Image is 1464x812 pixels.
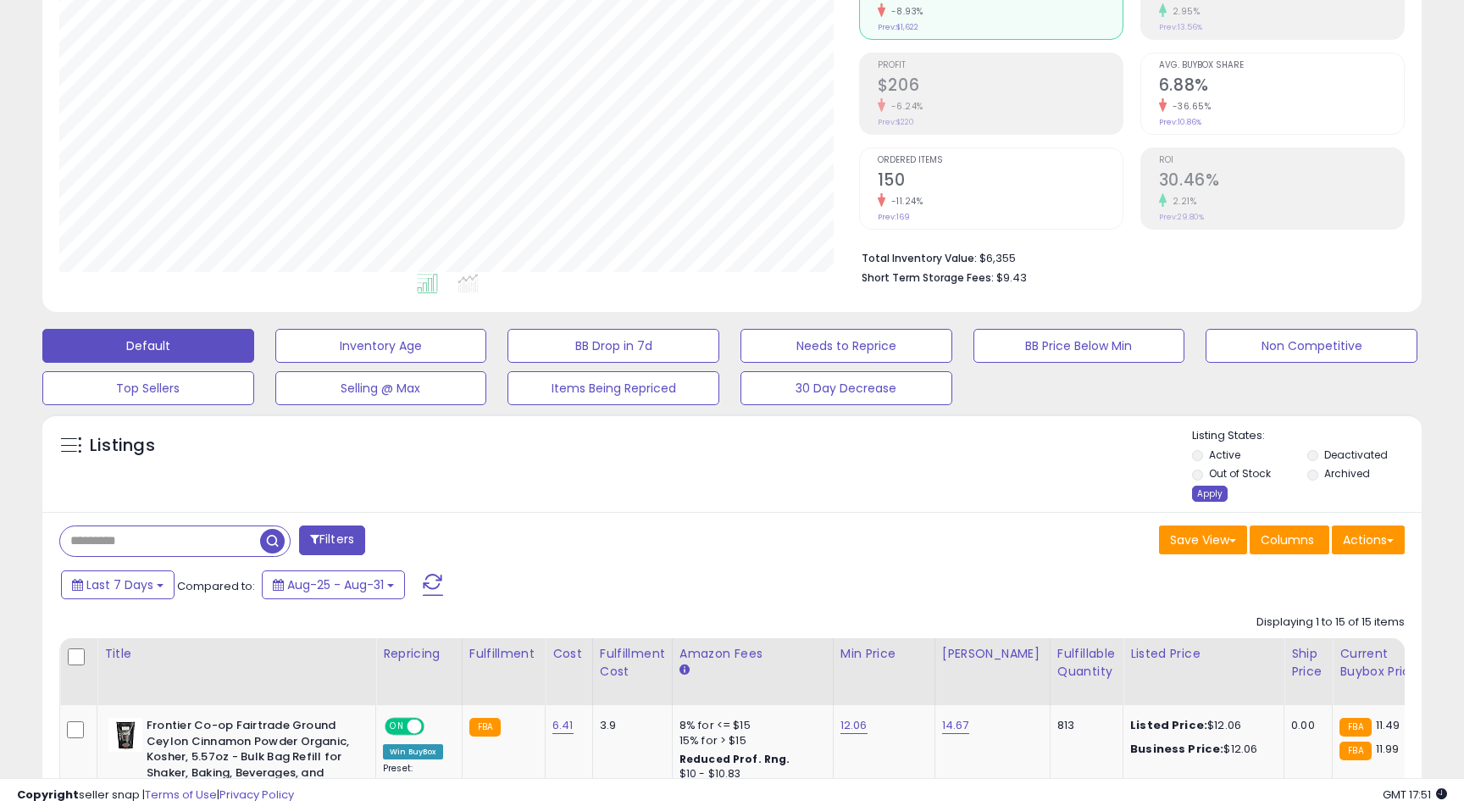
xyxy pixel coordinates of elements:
b: Short Term Storage Fees: [862,270,994,285]
button: Selling @ Max [275,371,487,405]
div: 8% for <= $15 [679,718,820,733]
strong: Copyright [17,787,79,803]
small: 2.21% [1167,195,1197,208]
button: Items Being Repriced [507,371,719,405]
button: Last 7 Days [61,570,175,599]
b: Reduced Prof. Rng. [679,752,790,766]
h5: Listings [90,434,155,458]
b: Total Inventory Value: [862,251,977,265]
div: $12.06 [1130,742,1271,757]
div: Apply [1192,486,1228,502]
small: Prev: 169 [878,212,910,222]
button: BB Price Below Min [973,329,1185,363]
a: Privacy Policy [219,787,294,803]
small: Prev: 29.80% [1159,212,1204,222]
div: seller snap | | [17,787,294,804]
div: 813 [1057,718,1110,733]
span: Ordered Items [878,156,1123,165]
div: Fulfillment Cost [600,645,665,681]
span: 2025-09-8 17:51 GMT [1383,787,1447,803]
a: Terms of Use [145,787,217,803]
b: Listed Price: [1130,717,1207,733]
div: Title [104,645,369,663]
span: Avg. Buybox Share [1159,61,1404,70]
div: 3.9 [600,718,659,733]
small: -6.24% [885,100,923,113]
label: Active [1209,448,1240,462]
button: 30 Day Decrease [740,371,952,405]
span: Last 7 Days [86,576,153,593]
h2: 6.88% [1159,75,1404,98]
small: -36.65% [1167,100,1212,113]
button: Columns [1250,526,1329,554]
small: Amazon Fees. [679,663,690,678]
button: Non Competitive [1206,329,1417,363]
small: FBA [469,718,501,737]
a: 14.67 [942,717,969,734]
button: Inventory Age [275,329,487,363]
small: FBA [1339,742,1371,760]
label: Deactivated [1324,448,1388,462]
small: -11.24% [885,195,923,208]
small: Prev: 10.86% [1159,117,1201,127]
div: 0.00 [1291,718,1319,733]
span: ROI [1159,156,1404,165]
span: 11.99 [1376,741,1400,757]
div: Displaying 1 to 15 of 15 items [1256,615,1405,631]
div: Ship Price [1291,645,1325,681]
label: Out of Stock [1209,466,1271,481]
div: Fulfillable Quantity [1057,645,1116,681]
b: Frontier Co-op Fairtrade Ground Ceylon Cinnamon Powder Organic, Kosher, 5.57oz - Bulk Bag Refill ... [147,718,352,801]
span: 11.49 [1376,717,1400,733]
button: Needs to Reprice [740,329,952,363]
h2: 150 [878,170,1123,193]
div: Current Buybox Price [1339,645,1427,681]
li: $6,355 [862,247,1392,267]
span: ON [386,720,408,734]
b: Business Price: [1130,741,1223,757]
span: Columns [1261,531,1314,548]
h2: 30.46% [1159,170,1404,193]
div: [PERSON_NAME] [942,645,1043,663]
div: $12.06 [1130,718,1271,733]
small: 2.95% [1167,5,1201,18]
button: Save View [1159,526,1247,554]
span: Profit [878,61,1123,70]
div: Listed Price [1130,645,1277,663]
button: BB Drop in 7d [507,329,719,363]
div: Win BuyBox [383,744,443,759]
small: Prev: $1,622 [878,22,918,32]
p: Listing States: [1192,428,1421,444]
small: FBA [1339,718,1371,737]
h2: $206 [878,75,1123,98]
a: 6.41 [552,717,574,734]
span: Aug-25 - Aug-31 [287,576,384,593]
img: 41Suo1MAZKL._SL40_.jpg [108,718,142,752]
div: Repricing [383,645,455,663]
button: Filters [299,526,365,555]
div: Amazon Fees [679,645,826,663]
button: Default [42,329,254,363]
a: 12.06 [840,717,868,734]
button: Top Sellers [42,371,254,405]
div: Cost [552,645,585,663]
button: Aug-25 - Aug-31 [262,570,405,599]
div: 15% for > $15 [679,733,820,748]
small: -8.93% [885,5,923,18]
span: OFF [422,720,449,734]
div: Fulfillment [469,645,538,663]
button: Actions [1332,526,1405,554]
span: $9.43 [996,270,1027,286]
div: Min Price [840,645,928,663]
small: Prev: $220 [878,117,914,127]
label: Archived [1324,466,1370,481]
span: Compared to: [177,578,255,594]
small: Prev: 13.56% [1159,22,1202,32]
